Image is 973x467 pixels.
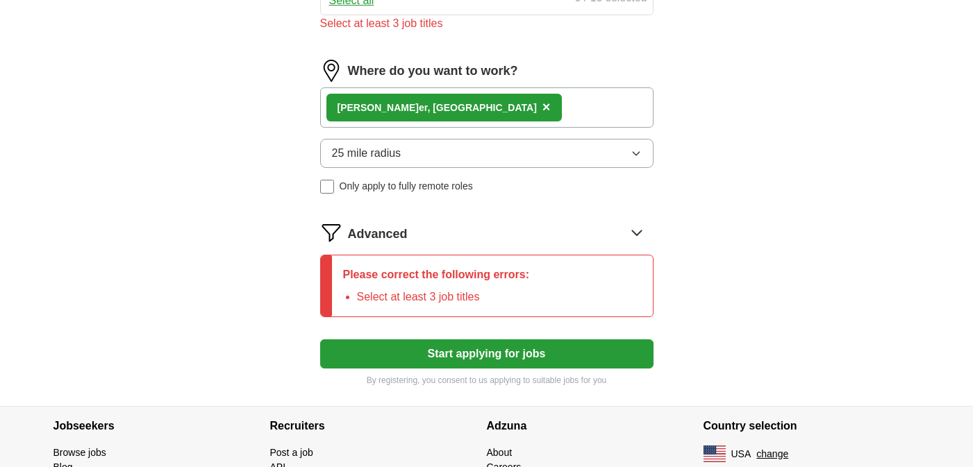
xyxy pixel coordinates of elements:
img: location.png [320,60,342,82]
a: About [487,447,513,458]
a: Post a job [270,447,313,458]
span: Advanced [348,225,408,244]
span: 25 mile radius [332,145,401,162]
button: × [542,97,551,118]
label: Where do you want to work? [348,62,518,80]
span: USA [731,447,751,461]
button: Start applying for jobs [320,339,654,368]
img: US flag [704,445,726,462]
div: er, [GEOGRAPHIC_DATA] [338,101,537,115]
span: Only apply to fully remote roles [340,179,473,194]
button: 25 mile radius [320,139,654,168]
img: filter [320,221,342,244]
input: Only apply to fully remote roles [320,180,334,194]
p: Please correct the following errors: [343,266,530,283]
p: By registering, you consent to us applying to suitable jobs for you [320,374,654,387]
span: × [542,99,551,114]
a: Browse jobs [53,447,106,458]
strong: [PERSON_NAME] [338,102,419,113]
h4: Country selection [704,407,920,445]
li: Select at least 3 job titles [357,289,530,305]
div: Select at least 3 job titles [320,15,654,32]
button: change [756,447,788,461]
